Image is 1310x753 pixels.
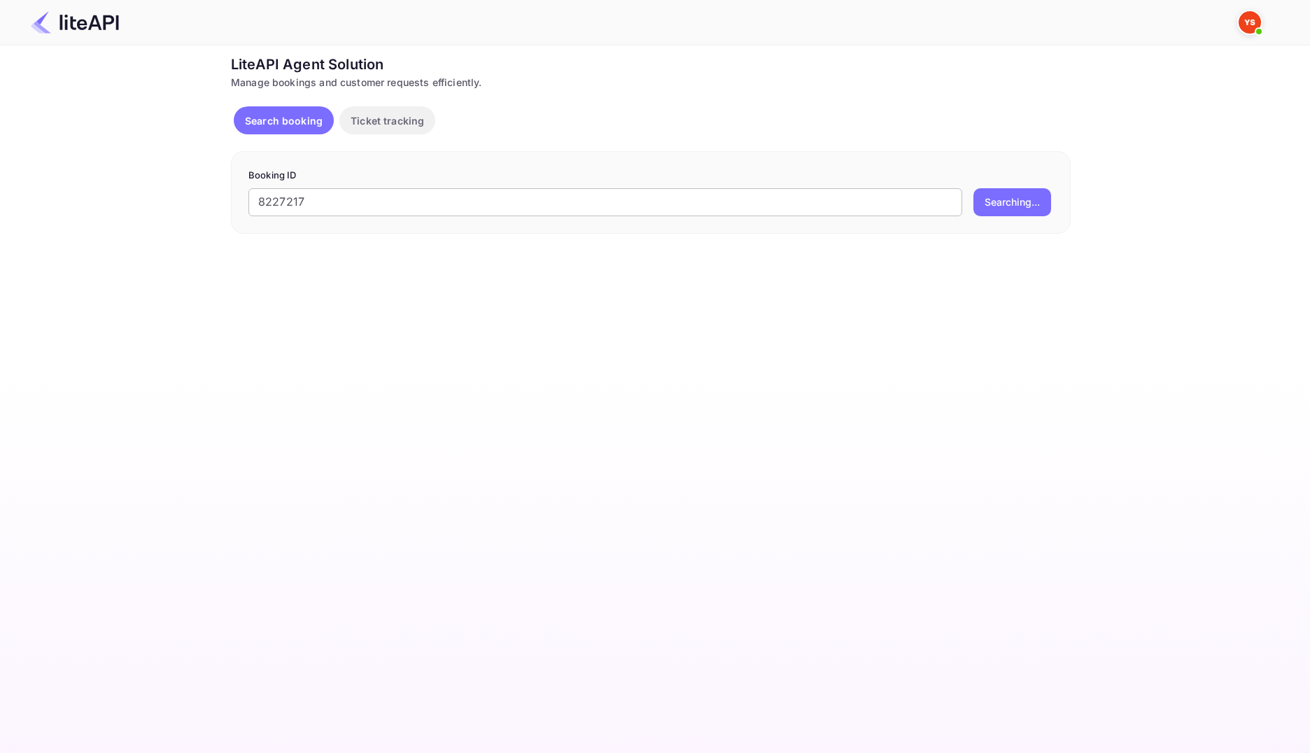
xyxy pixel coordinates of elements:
img: Yandex Support [1239,11,1261,34]
img: LiteAPI Logo [31,11,119,34]
input: Enter Booking ID (e.g., 63782194) [248,188,962,216]
p: Search booking [245,113,323,128]
p: Booking ID [248,169,1053,183]
div: LiteAPI Agent Solution [231,54,1071,75]
p: Ticket tracking [351,113,424,128]
button: Searching... [973,188,1051,216]
div: Manage bookings and customer requests efficiently. [231,75,1071,90]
